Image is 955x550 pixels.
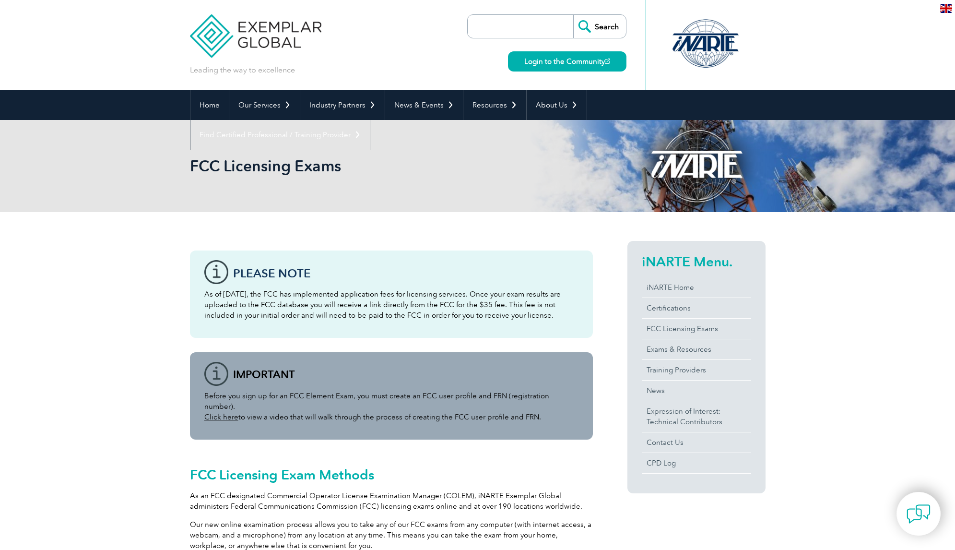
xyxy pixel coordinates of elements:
[190,467,593,482] h2: FCC Licensing Exam Methods
[204,413,238,421] a: Click here
[233,267,578,279] h3: Please note
[642,319,751,339] a: FCC Licensing Exams
[642,339,751,359] a: Exams & Resources
[642,360,751,380] a: Training Providers
[204,289,578,321] p: As of [DATE], the FCC has implemented application fees for licensing services. Once your exam res...
[300,90,385,120] a: Industry Partners
[229,90,300,120] a: Our Services
[190,120,370,150] a: Find Certified Professional / Training Provider
[508,51,626,72] a: Login to the Community
[190,65,295,75] p: Leading the way to excellence
[190,90,229,120] a: Home
[642,298,751,318] a: Certifications
[527,90,587,120] a: About Us
[642,401,751,432] a: Expression of Interest:Technical Contributors
[642,381,751,401] a: News
[605,59,610,64] img: open_square.png
[204,391,578,422] p: Before you sign up for an FCC Element Exam, you must create an FCC user profile and FRN (registra...
[642,254,751,269] h2: iNARTE Menu.
[385,90,463,120] a: News & Events
[907,502,931,526] img: contact-chat.png
[190,490,593,512] p: As an FCC designated Commercial Operator License Examination Manager (COLEM), iNARTE Exemplar Glo...
[463,90,526,120] a: Resources
[190,158,593,174] h2: FCC Licensing Exams
[940,4,952,13] img: en
[573,15,626,38] input: Search
[642,432,751,453] a: Contact Us
[642,453,751,473] a: CPD Log
[642,277,751,298] a: iNARTE Home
